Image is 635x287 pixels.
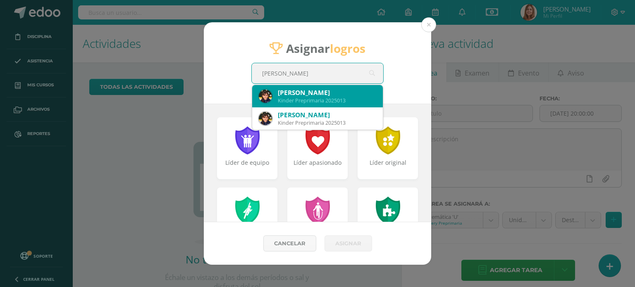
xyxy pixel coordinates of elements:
button: Close (Esc) [421,17,436,32]
img: 2bf56fc5c4b6730262b7e6b7ba74b52e.png [259,112,272,125]
div: Líder apasionado [288,159,347,175]
span: Asignar [286,40,365,56]
a: Cancelar [263,235,316,251]
div: Líder original [358,159,417,175]
div: [PERSON_NAME] [278,88,376,97]
div: Kinder Preprimaria 2025013 [278,97,376,104]
div: [PERSON_NAME] [278,111,376,119]
strong: logros [330,40,365,56]
button: Asignar [325,235,372,251]
div: Líder de equipo [218,159,277,175]
input: Busca un estudiante aquí... [252,63,383,83]
div: Kinder Preprimaria 2025013 [278,119,376,126]
img: 2bf56fc5c4b6730262b7e6b7ba74b52e.png [259,90,272,103]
